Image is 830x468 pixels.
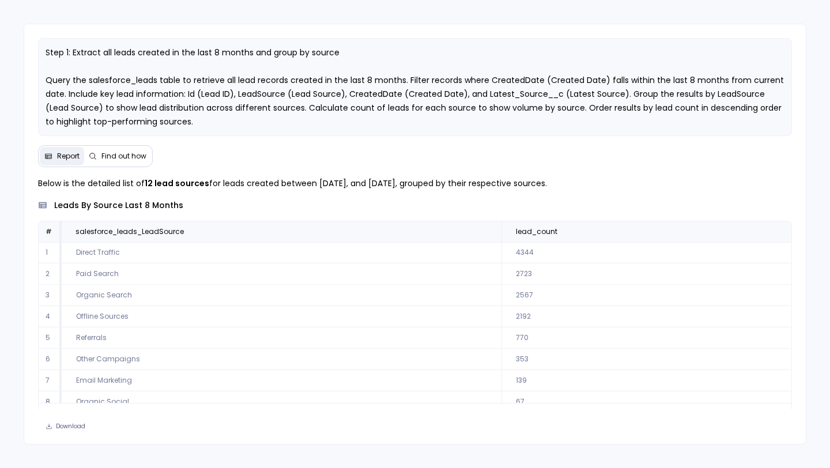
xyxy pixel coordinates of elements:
[39,242,62,263] td: 1
[501,306,791,327] td: 2192
[62,263,502,285] td: Paid Search
[516,227,557,236] span: lead_count
[501,263,791,285] td: 2723
[40,147,84,165] button: Report
[501,327,791,349] td: 770
[62,370,502,391] td: Email Marketing
[501,370,791,391] td: 139
[62,408,87,417] span: 1-10 of 12
[38,418,93,435] button: Download
[62,285,502,306] td: Organic Search
[39,327,62,349] td: 5
[62,242,502,263] td: Direct Traffic
[501,349,791,370] td: 353
[39,349,62,370] td: 6
[101,152,146,161] span: Find out how
[501,285,791,306] td: 2567
[84,147,151,165] button: Find out how
[39,370,62,391] td: 7
[56,422,85,431] span: Download
[62,391,502,413] td: Organic Social
[62,327,502,349] td: Referrals
[39,285,62,306] td: 3
[39,263,62,285] td: 2
[62,349,502,370] td: Other Campaigns
[501,391,791,413] td: 67
[46,227,52,236] span: #
[54,199,183,212] span: leads by source last 8 months
[62,306,502,327] td: Offline Sources
[776,408,782,417] span: 12
[46,47,786,127] span: Step 1: Extract all leads created in the last 8 months and group by source Query the salesforce_l...
[39,306,62,327] td: 4
[145,178,209,189] strong: 12 lead sources
[39,391,62,413] td: 8
[57,152,80,161] span: Report
[38,176,793,190] p: Below is the detailed list of for leads created between [DATE], and [DATE], grouped by their resp...
[501,242,791,263] td: 4344
[76,227,184,236] span: salesforce_leads_LeadSource
[735,408,776,417] span: Total Rows:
